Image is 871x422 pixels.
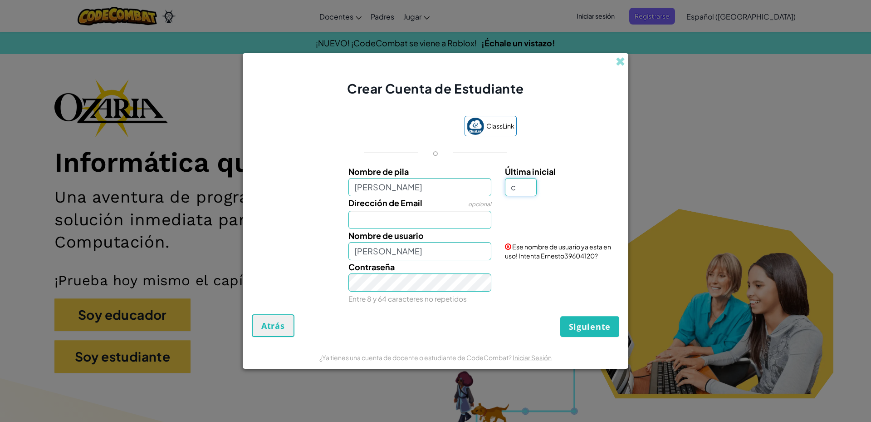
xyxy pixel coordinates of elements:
[348,198,422,208] span: Dirección de Email
[348,294,467,303] small: Entre 8 y 64 caracteres no repetidos
[350,117,460,137] iframe: Botón Iniciar sesión con Google
[505,166,556,177] span: Última inicial
[569,321,611,332] span: Siguiente
[486,119,514,133] span: ClassLink
[348,230,424,241] span: Nombre de usuario
[467,118,484,135] img: classlink-logo-small.png
[560,316,619,337] button: Siguiente
[261,320,285,331] span: Atrás
[505,243,611,260] span: Ese nombre de usuario ya esta en uso! Intenta Ernesto39604120?
[348,262,395,272] span: Contraseña
[252,314,294,337] button: Atrás
[347,80,524,96] span: Crear Cuenta de Estudiante
[319,353,513,362] span: ¿Ya tienes una cuenta de docente o estudiante de CodeCombat?
[468,201,491,208] span: opcional
[433,147,438,158] p: o
[348,166,409,177] span: Nombre de pila
[513,353,552,362] a: Iniciar Sesión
